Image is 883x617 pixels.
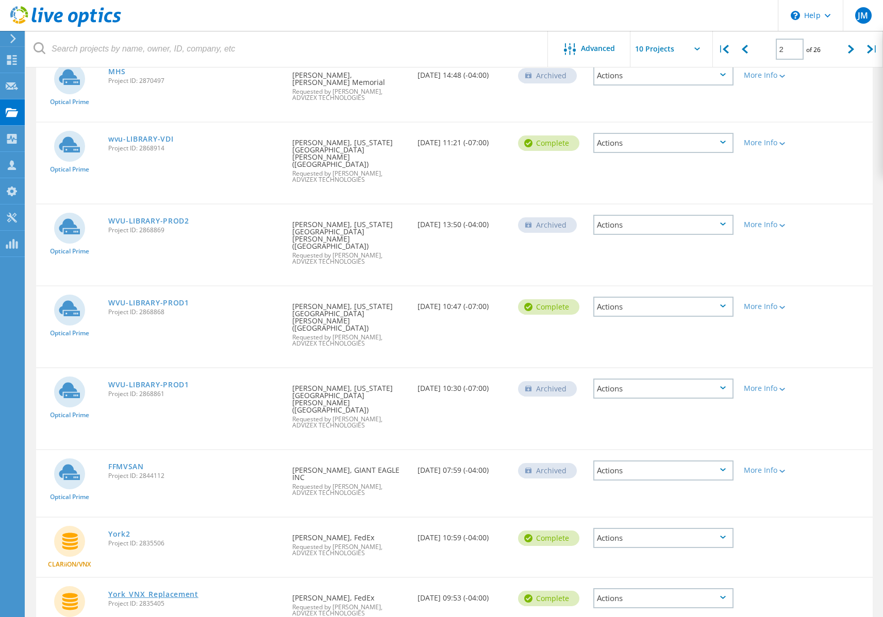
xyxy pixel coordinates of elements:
span: Optical Prime [50,330,89,336]
span: Project ID: 2868914 [108,145,282,151]
svg: \n [791,11,800,20]
div: More Info [744,385,801,392]
span: Requested by [PERSON_NAME], ADVIZEX TECHNOLOGIES [292,89,407,101]
div: More Info [744,139,801,146]
a: wvu-LIBRARY-VDI [108,135,174,143]
div: [DATE] 10:47 (-07:00) [412,286,513,320]
div: [DATE] 13:50 (-04:00) [412,204,513,238]
div: [DATE] 14:48 (-04:00) [412,55,513,89]
div: [DATE] 10:59 (-04:00) [412,518,513,552]
div: Archived [518,68,577,83]
div: Archived [518,217,577,233]
span: Optical Prime [50,248,89,254]
span: Requested by [PERSON_NAME], ADVIZEX TECHNOLOGIES [292,170,407,183]
span: Optical Prime [50,99,89,105]
div: Actions [593,528,734,548]
span: of 26 [806,45,821,54]
a: York_VNX_Replacement [108,591,198,598]
div: More Info [744,303,801,310]
span: Optical Prime [50,412,89,418]
div: More Info [744,72,801,79]
span: Project ID: 2835506 [108,540,282,546]
div: [PERSON_NAME], FedEx [287,518,412,567]
div: Archived [518,381,577,397]
div: Actions [593,297,734,317]
span: Project ID: 2868861 [108,391,282,397]
div: Actions [593,215,734,235]
div: [PERSON_NAME], [PERSON_NAME] Memorial [287,55,412,111]
div: | [713,31,734,67]
div: [DATE] 10:30 (-07:00) [412,368,513,402]
a: York2 [108,530,130,538]
span: Project ID: 2868869 [108,227,282,233]
div: [PERSON_NAME], [US_STATE][GEOGRAPHIC_DATA][PERSON_NAME] ([GEOGRAPHIC_DATA]) [287,123,412,193]
input: Search projects by name, owner, ID, company, etc [26,31,548,67]
div: [DATE] 11:21 (-07:00) [412,123,513,157]
span: Requested by [PERSON_NAME], ADVIZEX TECHNOLOGIES [292,544,407,556]
span: Requested by [PERSON_NAME], ADVIZEX TECHNOLOGIES [292,484,407,496]
div: | [862,31,883,67]
a: Live Optics Dashboard [10,22,121,29]
div: Actions [593,133,734,153]
div: [PERSON_NAME], GIANT EAGLE INC [287,450,412,506]
span: Project ID: 2868868 [108,309,282,315]
span: Requested by [PERSON_NAME], ADVIZEX TECHNOLOGIES [292,252,407,265]
div: Actions [593,65,734,85]
div: [PERSON_NAME], [US_STATE][GEOGRAPHIC_DATA][PERSON_NAME] ([GEOGRAPHIC_DATA]) [287,368,412,439]
div: Complete [518,135,579,151]
div: Actions [593,588,734,608]
span: Requested by [PERSON_NAME], ADVIZEX TECHNOLOGIES [292,604,407,616]
div: Archived [518,463,577,478]
a: MHS [108,68,126,75]
a: WVU-LIBRARY-PROD1 [108,299,189,306]
span: Project ID: 2844112 [108,473,282,479]
span: Project ID: 2870497 [108,78,282,84]
span: JM [858,11,868,20]
a: WVU-LIBRARY-PROD1 [108,381,189,388]
span: Optical Prime [50,166,89,173]
span: Optical Prime [50,494,89,500]
div: More Info [744,467,801,474]
div: Actions [593,379,734,399]
div: Complete [518,591,579,606]
div: [DATE] 09:53 (-04:00) [412,578,513,612]
span: CLARiiON/VNX [48,561,91,568]
span: Advanced [581,45,615,52]
span: Requested by [PERSON_NAME], ADVIZEX TECHNOLOGIES [292,334,407,347]
div: More Info [744,221,801,228]
div: Complete [518,530,579,546]
a: WVU-LIBRARY-PROD2 [108,217,189,225]
div: Actions [593,460,734,481]
div: Complete [518,299,579,315]
a: FFMVSAN [108,463,144,470]
span: Project ID: 2835405 [108,601,282,607]
span: Requested by [PERSON_NAME], ADVIZEX TECHNOLOGIES [292,416,407,429]
div: [DATE] 07:59 (-04:00) [412,450,513,484]
div: [PERSON_NAME], [US_STATE][GEOGRAPHIC_DATA][PERSON_NAME] ([GEOGRAPHIC_DATA]) [287,204,412,275]
div: [PERSON_NAME], [US_STATE][GEOGRAPHIC_DATA][PERSON_NAME] ([GEOGRAPHIC_DATA]) [287,286,412,357]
